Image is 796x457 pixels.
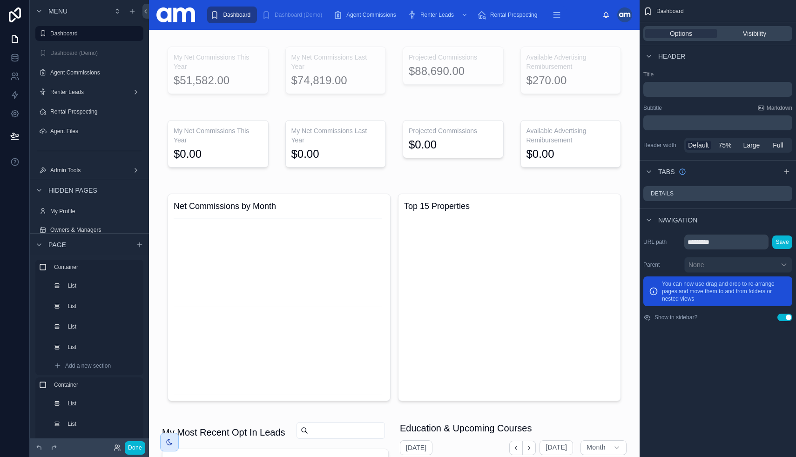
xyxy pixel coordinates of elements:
span: 75% [718,141,731,150]
span: None [688,260,704,269]
label: URL path [643,238,681,246]
a: Agent Commissions [35,65,143,80]
label: Subtitle [643,104,662,112]
label: Dashboard [50,30,138,37]
a: Renter Leads [405,7,472,23]
div: scrollable content [643,115,792,130]
label: List [67,400,138,407]
label: Header width [643,141,681,149]
span: Default [688,141,708,150]
a: Dashboard [35,26,143,41]
span: Dashboard [656,7,684,15]
a: Admin Tools [35,163,143,178]
label: Show in sidebar? [654,314,697,321]
label: Admin Tools [50,167,128,174]
a: Rental Prospecting [35,104,143,119]
a: Agent Commissions [331,7,403,23]
span: Tabs [658,167,675,176]
span: Visibility [743,29,766,38]
button: Done [125,441,145,455]
div: scrollable content [30,255,149,438]
span: Dashboard (Demo) [275,11,322,19]
button: Save [772,235,792,249]
span: Markdown [767,104,792,112]
label: List [67,343,138,351]
span: Page [48,240,66,249]
span: Menu [48,7,67,16]
label: List [67,282,138,289]
span: Full [773,141,783,150]
button: None [684,257,792,273]
a: Rental Prospecting [474,7,544,23]
label: Parent [643,261,681,269]
p: You can now use drag and drop to re-arrange pages and move them to and from folders or nested views [662,280,787,302]
a: Owners & Managers [35,222,143,237]
a: Markdown [757,104,792,112]
a: Agent Files [35,124,143,139]
label: List [67,323,138,330]
span: Options [670,29,692,38]
div: scrollable content [202,5,602,25]
label: Owners & Managers [50,226,142,234]
label: Agent Files [50,128,142,135]
label: Title [643,71,792,78]
label: Container [54,381,140,389]
label: Agent Commissions [50,69,142,76]
a: Dashboard [207,7,257,23]
label: Dashboard (Demo) [50,49,142,57]
label: List [67,420,138,428]
div: scrollable content [643,82,792,97]
label: List [67,302,138,310]
label: Details [651,190,674,197]
a: Renter Leads [35,85,143,100]
span: Header [658,52,685,61]
span: Agent Commissions [346,11,396,19]
span: Large [743,141,760,150]
span: Add a new section [65,362,111,370]
span: Rental Prospecting [490,11,537,19]
label: Container [54,263,140,271]
label: Rental Prospecting [50,108,142,115]
a: My Profile [35,204,143,219]
a: Dashboard (Demo) [35,46,143,60]
label: Renter Leads [50,88,128,96]
label: My Profile [50,208,142,215]
img: App logo [156,7,195,22]
span: Navigation [658,215,697,225]
span: Renter Leads [420,11,454,19]
span: Dashboard [223,11,250,19]
a: Dashboard (Demo) [259,7,329,23]
span: Hidden pages [48,186,97,195]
